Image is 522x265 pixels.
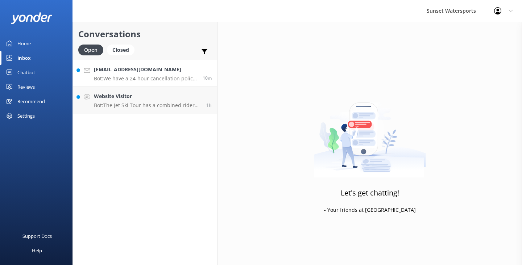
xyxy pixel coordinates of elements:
img: yonder-white-logo.png [11,12,53,24]
a: Closed [107,46,138,54]
div: Reviews [17,80,35,94]
div: Chatbot [17,65,35,80]
div: Home [17,36,31,51]
div: Closed [107,45,134,55]
a: [EMAIL_ADDRESS][DOMAIN_NAME]Bot:We have a 24-hour cancellation policy. Trips canceled more than 2... [73,60,217,87]
h3: Let's get chatting! [341,187,399,199]
span: Sep 13 2025 06:52pm (UTC -05:00) America/Cancun [203,75,212,81]
img: artwork of a man stealing a conversation from at giant smartphone [314,87,426,178]
p: Bot: We have a 24-hour cancellation policy. Trips canceled more than 24 hours in advance will be ... [94,75,197,82]
h2: Conversations [78,27,212,41]
div: Open [78,45,103,55]
span: Sep 13 2025 05:53pm (UTC -05:00) America/Cancun [206,102,212,108]
div: Settings [17,109,35,123]
p: Bot: The Jet Ski Tour has a combined rider weight limit of 500 lbs per jet ski. If you have any c... [94,102,201,109]
div: Inbox [17,51,31,65]
a: Open [78,46,107,54]
div: Help [32,243,42,258]
h4: [EMAIL_ADDRESS][DOMAIN_NAME] [94,66,197,73]
h4: Website Visitor [94,92,201,100]
div: Support Docs [22,229,52,243]
a: Website VisitorBot:The Jet Ski Tour has a combined rider weight limit of 500 lbs per jet ski. If ... [73,87,217,114]
div: Recommend [17,94,45,109]
p: - Your friends at [GEOGRAPHIC_DATA] [324,206,416,214]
